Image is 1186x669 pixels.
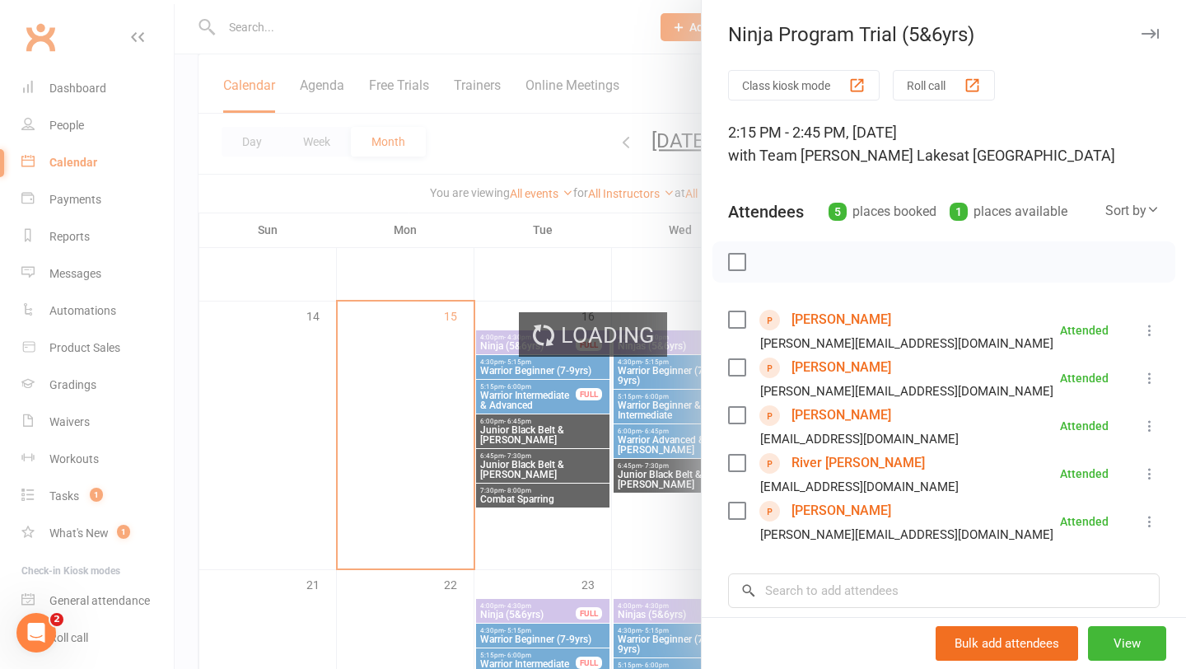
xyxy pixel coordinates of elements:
div: Attended [1060,420,1109,432]
a: [PERSON_NAME] [791,498,891,524]
div: Attended [1060,516,1109,527]
div: Attended [1060,325,1109,336]
iframe: Intercom live chat [16,613,56,653]
div: [PERSON_NAME][EMAIL_ADDRESS][DOMAIN_NAME] [760,381,1053,402]
div: [EMAIL_ADDRESS][DOMAIN_NAME] [760,476,959,498]
div: 1 [950,203,968,221]
div: Sort by [1105,200,1160,222]
span: with Team [PERSON_NAME] Lakes [728,147,956,164]
div: Ninja Program Trial (5&6yrs) [702,23,1186,46]
div: places available [950,200,1067,223]
span: at [GEOGRAPHIC_DATA] [956,147,1115,164]
button: Roll call [893,70,995,101]
div: 2:15 PM - 2:45 PM, [DATE] [728,121,1160,167]
a: [PERSON_NAME] [791,306,891,333]
div: Attendees [728,200,804,223]
div: Attended [1060,468,1109,480]
div: [EMAIL_ADDRESS][DOMAIN_NAME] [760,428,959,450]
div: Attended [1060,372,1109,384]
div: places booked [829,200,936,223]
input: Search to add attendees [728,573,1160,608]
div: [PERSON_NAME][EMAIL_ADDRESS][DOMAIN_NAME] [760,333,1053,354]
button: Bulk add attendees [936,626,1078,661]
button: View [1088,626,1166,661]
div: 5 [829,203,847,221]
a: [PERSON_NAME] [791,354,891,381]
span: 2 [50,613,63,626]
div: [PERSON_NAME][EMAIL_ADDRESS][DOMAIN_NAME] [760,524,1053,545]
button: Class kiosk mode [728,70,880,101]
a: River [PERSON_NAME] [791,450,925,476]
a: [PERSON_NAME] [791,402,891,428]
